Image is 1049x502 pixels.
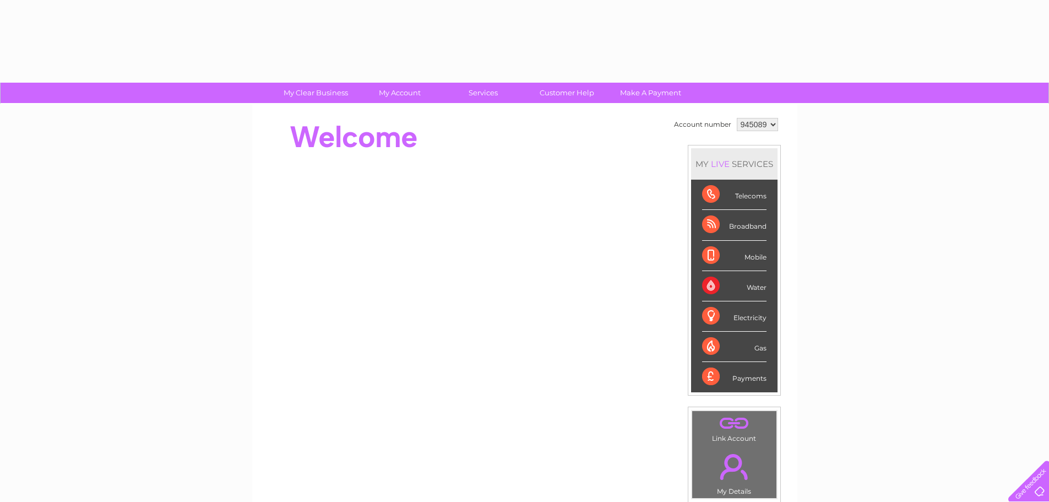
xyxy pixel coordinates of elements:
[270,83,361,103] a: My Clear Business
[702,180,767,210] div: Telecoms
[671,115,734,134] td: Account number
[702,362,767,392] div: Payments
[709,159,732,169] div: LIVE
[692,445,777,499] td: My Details
[702,210,767,240] div: Broadband
[521,83,612,103] a: Customer Help
[695,414,774,433] a: .
[702,301,767,332] div: Electricity
[354,83,445,103] a: My Account
[605,83,696,103] a: Make A Payment
[691,148,778,180] div: MY SERVICES
[702,241,767,271] div: Mobile
[438,83,529,103] a: Services
[702,271,767,301] div: Water
[702,332,767,362] div: Gas
[692,411,777,445] td: Link Account
[695,447,774,486] a: .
